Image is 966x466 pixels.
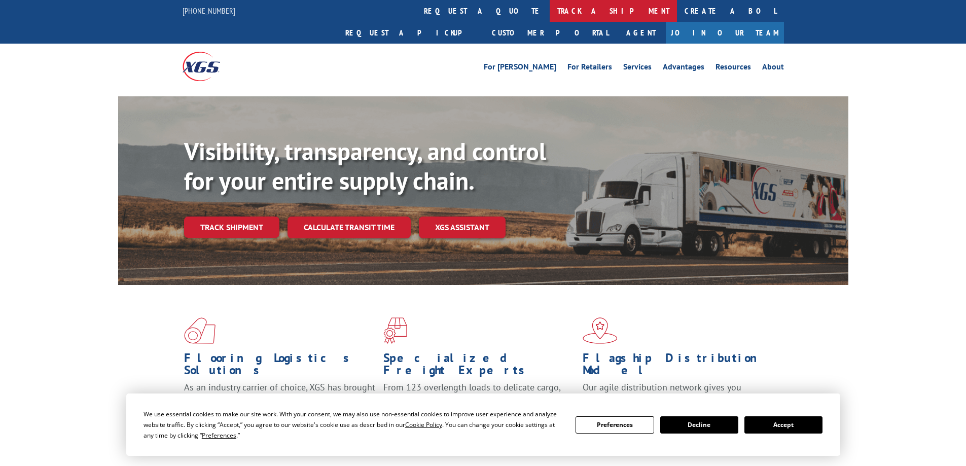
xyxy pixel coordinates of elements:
a: For Retailers [567,63,612,74]
p: From 123 overlength loads to delicate cargo, our experienced staff knows the best way to move you... [383,381,575,426]
h1: Specialized Freight Experts [383,352,575,381]
a: About [762,63,784,74]
span: Our agile distribution network gives you nationwide inventory management on demand. [583,381,769,405]
button: Preferences [576,416,654,434]
span: As an industry carrier of choice, XGS has brought innovation and dedication to flooring logistics... [184,381,375,417]
a: XGS ASSISTANT [419,217,506,238]
h1: Flagship Distribution Model [583,352,774,381]
a: Request a pickup [338,22,484,44]
div: We use essential cookies to make our site work. With your consent, we may also use non-essential ... [144,409,563,441]
a: For [PERSON_NAME] [484,63,556,74]
b: Visibility, transparency, and control for your entire supply chain. [184,135,546,196]
a: Advantages [663,63,704,74]
span: Cookie Policy [405,420,442,429]
span: Preferences [202,431,236,440]
img: xgs-icon-total-supply-chain-intelligence-red [184,317,216,344]
button: Decline [660,416,738,434]
a: Services [623,63,652,74]
a: Track shipment [184,217,279,238]
a: Agent [616,22,666,44]
a: Resources [715,63,751,74]
a: Join Our Team [666,22,784,44]
div: Cookie Consent Prompt [126,393,840,456]
img: xgs-icon-focused-on-flooring-red [383,317,407,344]
img: xgs-icon-flagship-distribution-model-red [583,317,618,344]
a: Customer Portal [484,22,616,44]
h1: Flooring Logistics Solutions [184,352,376,381]
a: [PHONE_NUMBER] [183,6,235,16]
button: Accept [744,416,822,434]
a: Calculate transit time [288,217,411,238]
